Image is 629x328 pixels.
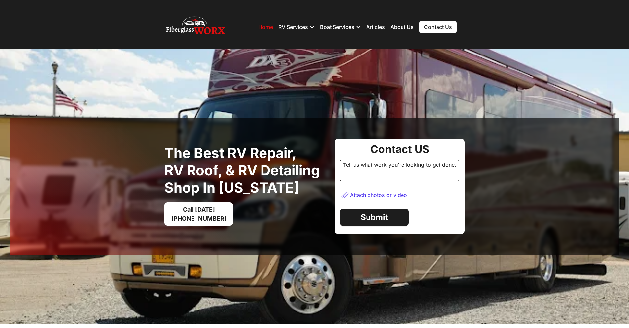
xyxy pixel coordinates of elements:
div: Tell us what work you're looking to get done. [340,160,459,181]
div: Contact US [340,144,459,155]
a: Contact Us [419,21,457,33]
div: RV Services [278,17,315,37]
div: Boat Services [320,17,361,37]
a: Articles [366,24,385,30]
a: Call [DATE][PHONE_NUMBER] [164,202,233,226]
img: Fiberglass Worx - RV and Boat repair, RV Roof, RV and Boat Detailing Company Logo [166,14,225,40]
div: Attach photos or video [350,192,407,198]
a: About Us [390,24,414,30]
a: Submit [340,209,409,226]
div: RV Services [278,24,308,30]
a: Home [258,24,273,30]
h1: The best RV Repair, RV Roof, & RV Detailing Shop in [US_STATE] [164,144,330,197]
div: Boat Services [320,24,354,30]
